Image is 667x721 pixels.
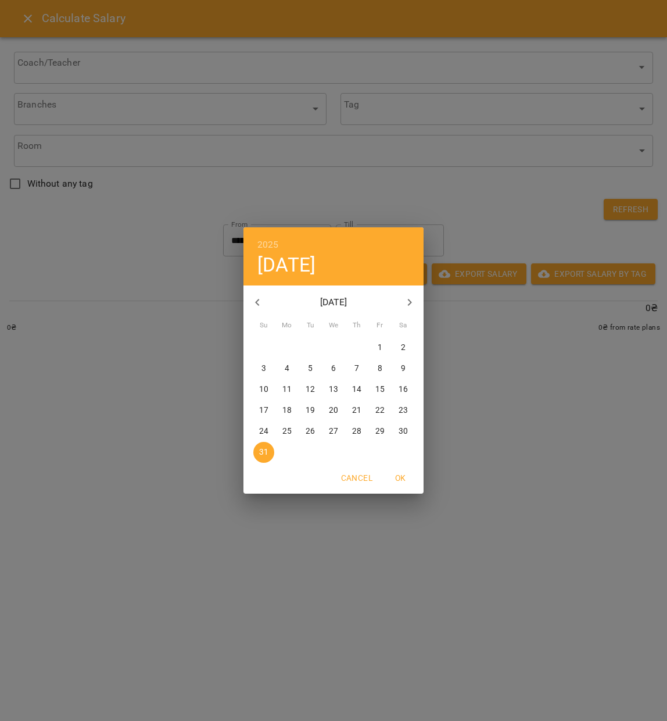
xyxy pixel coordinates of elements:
[323,421,344,442] button: 27
[253,358,274,379] button: 3
[346,379,367,400] button: 14
[282,384,292,395] p: 11
[378,342,382,354] p: 1
[354,363,359,374] p: 7
[259,405,268,416] p: 17
[352,384,361,395] p: 14
[346,358,367,379] button: 7
[282,405,292,416] p: 18
[306,405,315,416] p: 19
[393,320,414,331] span: Sa
[382,467,419,488] button: OK
[323,358,344,379] button: 6
[375,384,385,395] p: 15
[277,320,297,331] span: Mo
[259,384,268,395] p: 10
[277,421,297,442] button: 25
[257,253,315,277] button: [DATE]
[336,467,377,488] button: Cancel
[308,363,313,374] p: 5
[393,379,414,400] button: 16
[253,320,274,331] span: Su
[323,400,344,421] button: 20
[277,358,297,379] button: 4
[386,471,414,485] span: OK
[306,426,315,437] p: 26
[300,320,321,331] span: Tu
[399,405,408,416] p: 23
[346,400,367,421] button: 21
[282,426,292,437] p: 25
[300,358,321,379] button: 5
[370,400,390,421] button: 22
[277,400,297,421] button: 18
[261,363,266,374] p: 3
[401,342,406,354] p: 2
[285,363,289,374] p: 4
[375,426,385,437] p: 29
[375,405,385,416] p: 22
[393,400,414,421] button: 23
[370,320,390,331] span: Fr
[253,421,274,442] button: 24
[346,421,367,442] button: 28
[378,363,382,374] p: 8
[277,379,297,400] button: 11
[370,421,390,442] button: 29
[253,400,274,421] button: 17
[346,320,367,331] span: Th
[370,358,390,379] button: 8
[352,405,361,416] p: 21
[253,379,274,400] button: 10
[259,447,268,458] p: 31
[393,421,414,442] button: 30
[393,337,414,358] button: 2
[300,421,321,442] button: 26
[253,442,274,463] button: 31
[370,379,390,400] button: 15
[329,426,338,437] p: 27
[323,320,344,331] span: We
[300,400,321,421] button: 19
[329,384,338,395] p: 13
[329,405,338,416] p: 20
[399,426,408,437] p: 30
[323,379,344,400] button: 13
[259,426,268,437] p: 24
[341,471,372,485] span: Cancel
[306,384,315,395] p: 12
[300,379,321,400] button: 12
[401,363,406,374] p: 9
[393,358,414,379] button: 9
[352,426,361,437] p: 28
[399,384,408,395] p: 16
[257,237,279,253] button: 2025
[370,337,390,358] button: 1
[331,363,336,374] p: 6
[271,295,396,309] p: [DATE]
